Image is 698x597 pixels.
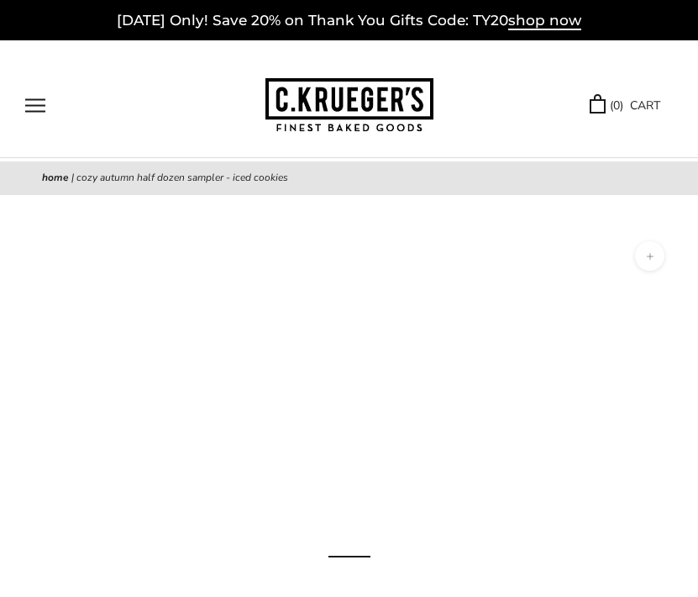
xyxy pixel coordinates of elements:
[25,98,45,113] button: Open navigation
[71,171,74,184] span: |
[76,171,288,184] span: Cozy Autumn Half Dozen Sampler - Iced Cookies
[508,12,581,30] span: shop now
[635,241,664,271] button: Zoom
[590,96,660,115] a: (0) CART
[42,171,69,184] a: Home
[265,78,433,133] img: C.KRUEGER'S
[42,170,656,187] nav: breadcrumbs
[117,12,581,30] a: [DATE] Only! Save 20% on Thank You Gifts Code: TY20shop now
